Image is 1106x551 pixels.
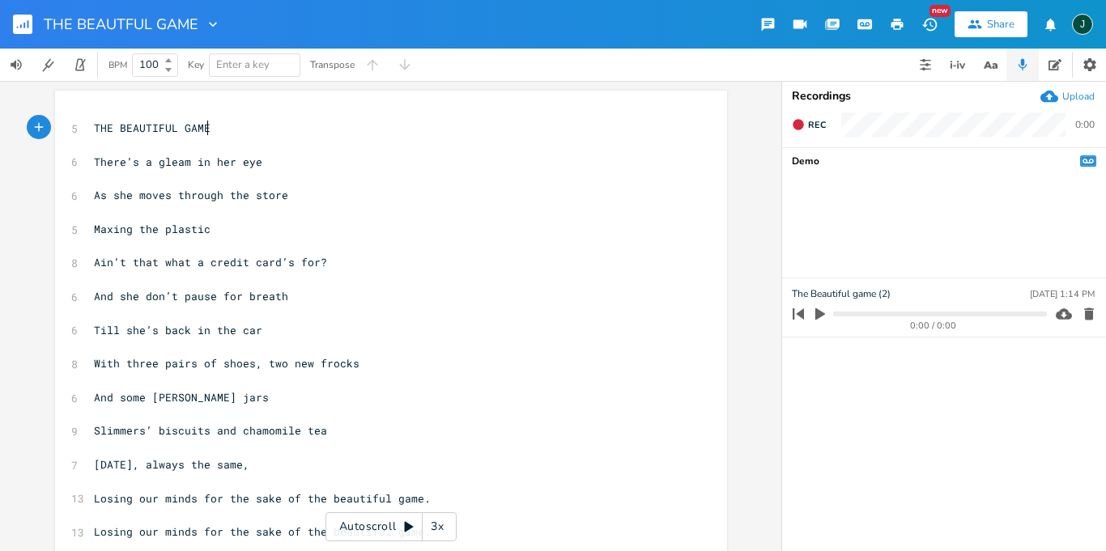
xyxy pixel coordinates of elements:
div: Autoscroll [325,512,457,541]
span: Maxing the plastic [94,222,211,236]
span: THE BEAUTIFUL GAME [94,121,211,135]
div: New [929,5,951,17]
div: [DATE] 1:14 PM [1030,290,1095,299]
span: The Beautiful game (2) [792,286,891,302]
div: Upload [1062,90,1095,103]
span: And some [PERSON_NAME] jars [94,390,269,405]
span: Losing our minds for the sake of the beautiful game. [94,491,431,506]
button: J [1072,6,1093,43]
button: Rec [785,112,832,138]
div: 0:00 / 0:00 [820,321,1047,330]
button: New [913,10,946,39]
div: Recordings [792,91,1096,102]
span: As she moves through the store [94,188,288,202]
span: Rec [808,119,826,131]
div: 3x [423,512,452,541]
span: Slimmers’ biscuits and chamomile tea [94,423,327,438]
div: Key [188,60,204,70]
button: Upload [1040,87,1095,105]
span: And she don’t pause for breath [94,289,288,303]
span: Ain’t that what a credit card’s for? [94,255,327,269]
span: There’s a gleam in her eye [94,155,262,169]
div: 0:00 [1075,120,1095,129]
button: Share [955,11,1027,37]
span: Losing our minds for the sake of the beautiful game. [94,524,431,539]
div: Joe O [1072,14,1093,35]
span: Till she’s back in the car [94,323,262,337]
div: Demo [792,156,819,166]
span: Enter a key [216,57,270,72]
span: THE BEAUTFUL GAME [44,17,198,32]
div: BPM [108,61,127,70]
span: With three pairs of shoes, two new frocks [94,356,359,371]
span: [DATE], always the same, [94,457,249,472]
div: Share [987,17,1015,32]
div: Transpose [310,60,355,70]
